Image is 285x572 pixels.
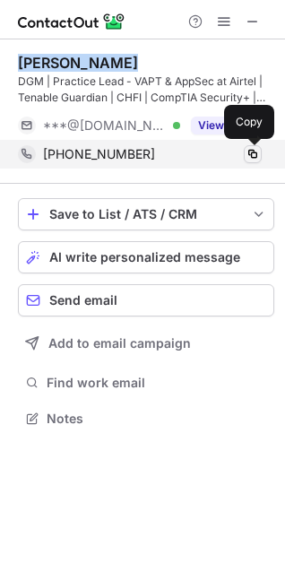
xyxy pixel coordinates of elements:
span: ***@[DOMAIN_NAME] [43,117,167,134]
button: Notes [18,406,274,431]
img: ContactOut v5.3.10 [18,11,125,32]
span: Send email [49,293,117,308]
button: save-profile-one-click [18,198,274,230]
button: Send email [18,284,274,316]
button: Find work email [18,370,274,395]
span: Find work email [47,375,267,391]
div: Save to List / ATS / CRM [49,207,243,221]
button: Add to email campaign [18,327,274,360]
span: [PHONE_NUMBER] [43,146,155,162]
span: Add to email campaign [48,336,191,351]
div: [PERSON_NAME] [18,54,138,72]
div: DGM | Practice Lead - VAPT & AppSec at Airtel | Tenable Guardian | CHFI | CompTIA Security+ | ISO... [18,74,274,106]
span: AI write personalized message [49,250,240,264]
span: Notes [47,411,267,427]
button: Reveal Button [191,117,262,134]
button: AI write personalized message [18,241,274,273]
